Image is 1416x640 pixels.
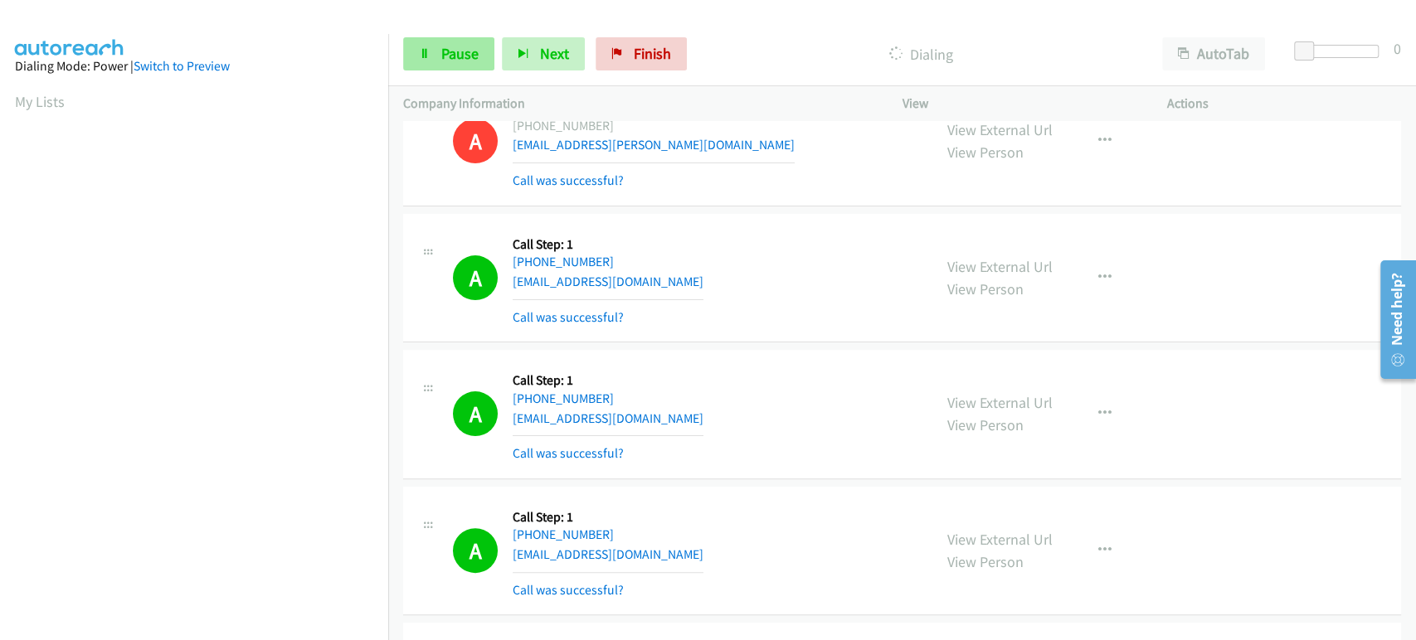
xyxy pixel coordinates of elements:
button: AutoTab [1162,37,1265,70]
a: [EMAIL_ADDRESS][DOMAIN_NAME] [513,274,703,289]
a: View External Url [947,393,1053,412]
a: [PHONE_NUMBER] [513,390,614,406]
a: View External Url [947,257,1053,276]
a: Call was successful? [513,172,624,188]
a: View External Url [947,120,1053,139]
h1: A [453,119,498,163]
div: Dialing Mode: Power | [15,56,373,76]
p: Company Information [403,94,873,114]
span: Next [540,44,569,63]
a: [EMAIL_ADDRESS][PERSON_NAME][DOMAIN_NAME] [513,137,795,153]
a: Call was successful? [513,309,624,325]
span: Pause [441,44,479,63]
a: Finish [596,37,687,70]
a: [EMAIL_ADDRESS][DOMAIN_NAME] [513,546,703,562]
button: Next [502,37,585,70]
a: Call was successful? [513,445,624,461]
a: View Person [947,415,1024,434]
span: Finish [634,44,671,63]
a: View Person [947,552,1024,571]
a: View External Url [947,530,1053,549]
h1: A [453,391,498,436]
a: View Person [947,279,1024,298]
h5: Call Step: 1 [513,372,703,389]
a: My Lists [15,92,65,111]
div: [PHONE_NUMBER] [513,116,795,136]
h5: Call Step: 1 [513,236,703,253]
h1: A [453,528,498,573]
p: Dialing [709,43,1132,65]
p: Actions [1166,94,1401,114]
a: Call was successful? [513,582,624,598]
p: View [903,94,1137,114]
h5: Call Step: 1 [513,509,703,526]
a: Switch to Preview [134,58,230,74]
h1: A [453,255,498,300]
a: [PHONE_NUMBER] [513,526,614,542]
a: Pause [403,37,494,70]
a: View Person [947,143,1024,162]
a: [PHONE_NUMBER] [513,254,614,269]
iframe: Resource Center [1369,254,1416,385]
a: [EMAIL_ADDRESS][DOMAIN_NAME] [513,410,703,426]
div: 0 [1394,37,1401,60]
div: Delay between calls (in seconds) [1302,45,1379,58]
